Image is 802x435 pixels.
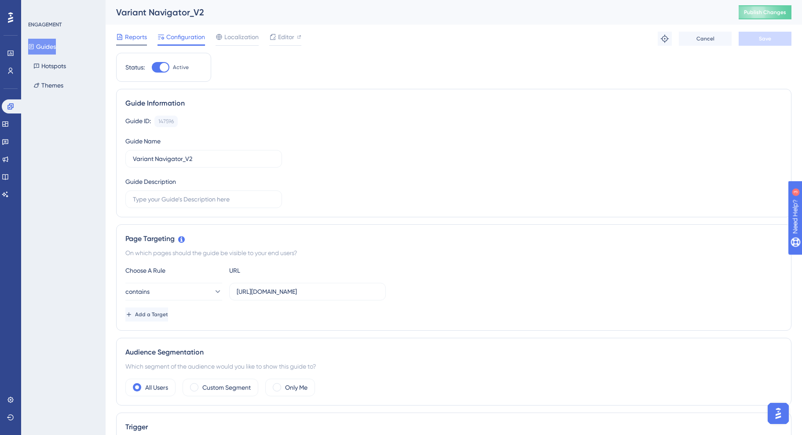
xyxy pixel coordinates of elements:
[133,154,275,164] input: Type your Guide’s Name here
[125,176,176,187] div: Guide Description
[116,6,717,18] div: Variant Navigator_V2
[125,286,150,297] span: contains
[166,32,205,42] span: Configuration
[125,234,782,244] div: Page Targeting
[125,422,782,432] div: Trigger
[125,283,222,300] button: contains
[229,265,326,276] div: URL
[133,194,275,204] input: Type your Guide’s Description here
[125,265,222,276] div: Choose A Rule
[28,21,62,28] div: ENGAGEMENT
[739,32,791,46] button: Save
[759,35,771,42] span: Save
[158,118,174,125] div: 147596
[125,248,782,258] div: On which pages should the guide be visible to your end users?
[28,39,56,55] button: Guides
[744,9,786,16] span: Publish Changes
[21,2,55,13] span: Need Help?
[28,58,71,74] button: Hotspots
[224,32,259,42] span: Localization
[696,35,714,42] span: Cancel
[125,347,782,358] div: Audience Segmentation
[125,116,151,127] div: Guide ID:
[173,64,189,71] span: Active
[125,98,782,109] div: Guide Information
[278,32,294,42] span: Editor
[125,62,145,73] div: Status:
[125,361,782,372] div: Which segment of the audience would you like to show this guide to?
[28,77,69,93] button: Themes
[135,311,168,318] span: Add a Target
[679,32,732,46] button: Cancel
[61,4,64,11] div: 3
[125,307,168,322] button: Add a Target
[125,32,147,42] span: Reports
[202,382,251,393] label: Custom Segment
[765,400,791,427] iframe: UserGuiding AI Assistant Launcher
[237,287,378,296] input: yourwebsite.com/path
[125,136,161,146] div: Guide Name
[739,5,791,19] button: Publish Changes
[285,382,308,393] label: Only Me
[145,382,168,393] label: All Users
